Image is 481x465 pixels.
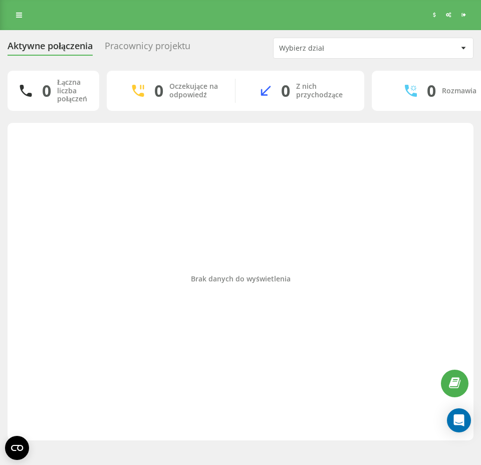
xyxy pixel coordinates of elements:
[169,82,220,99] div: Oczekujące na odpowiedź
[279,44,399,53] div: Wybierz dział
[427,81,436,100] div: 0
[42,81,51,100] div: 0
[16,275,465,283] div: Brak danych do wyświetlenia
[296,82,349,99] div: Z nich przychodzące
[105,41,190,56] div: Pracownicy projektu
[8,41,93,56] div: Aktywne połączenia
[5,436,29,460] button: Open CMP widget
[154,81,163,100] div: 0
[281,81,290,100] div: 0
[447,408,471,432] div: Open Intercom Messenger
[57,78,87,103] div: Łączna liczba połączeń
[442,87,476,95] div: Rozmawia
